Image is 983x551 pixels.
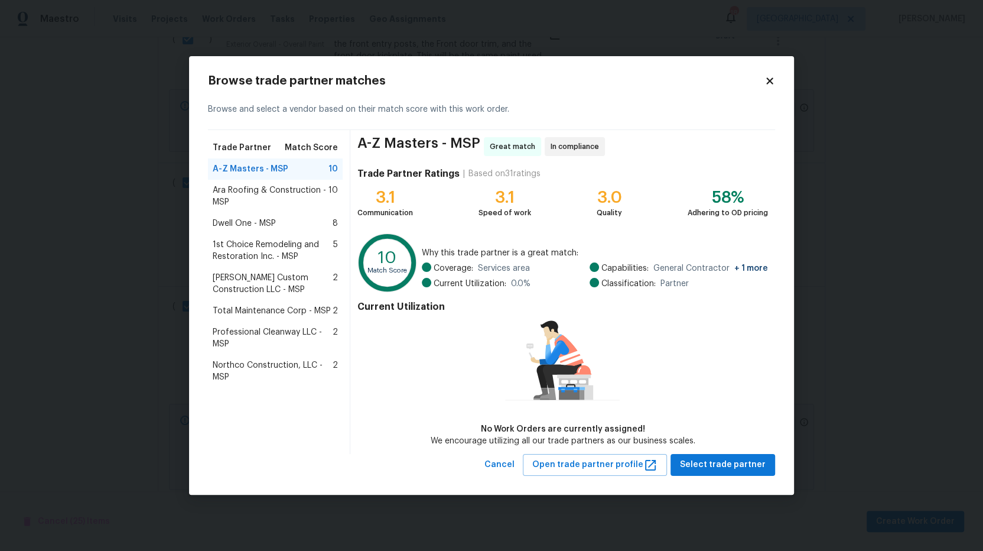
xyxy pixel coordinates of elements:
[357,168,460,180] h4: Trade Partner Ratings
[285,142,338,154] span: Match Score
[479,192,531,203] div: 3.1
[484,458,515,472] span: Cancel
[213,326,333,350] span: Professional Cleanway LLC - MSP
[333,359,338,383] span: 2
[422,247,768,259] span: Why this trade partner is a great match:
[213,184,328,208] span: Ara Roofing & Construction - MSP
[597,207,622,219] div: Quality
[213,142,271,154] span: Trade Partner
[333,272,338,296] span: 2
[213,272,333,296] span: [PERSON_NAME] Custom Construction LLC - MSP
[213,218,276,229] span: Dwell One - MSP
[479,207,531,219] div: Speed of work
[430,435,695,447] div: We encourage utilizing all our trade partners as our business scales.
[357,301,768,313] h4: Current Utilization
[532,458,657,472] span: Open trade partner profile
[213,163,288,175] span: A-Z Masters - MSP
[333,305,338,317] span: 2
[434,278,506,290] span: Current Utilization:
[601,278,656,290] span: Classification:
[468,168,541,180] div: Based on 31 ratings
[688,192,768,203] div: 58%
[213,359,333,383] span: Northco Construction, LLC - MSP
[597,192,622,203] div: 3.0
[378,249,396,266] text: 10
[213,239,333,262] span: 1st Choice Remodeling and Restoration Inc. - MSP
[734,264,768,273] span: + 1 more
[367,268,407,274] text: Match Score
[490,141,540,153] span: Great match
[333,218,338,229] span: 8
[670,454,775,476] button: Select trade partner
[208,89,775,130] div: Browse and select a vendor based on their match score with this work order.
[601,262,649,274] span: Capabilities:
[430,423,695,435] div: No Work Orders are currently assigned!
[333,239,338,262] span: 5
[551,141,604,153] span: In compliance
[333,326,338,350] span: 2
[511,278,530,290] span: 0.0 %
[357,207,413,219] div: Communication
[328,163,338,175] span: 10
[680,458,766,472] span: Select trade partner
[213,305,331,317] span: Total Maintenance Corp - MSP
[660,278,689,290] span: Partner
[478,262,530,274] span: Services area
[208,75,764,87] h2: Browse trade partner matches
[460,168,468,180] div: |
[328,184,338,208] span: 10
[653,262,768,274] span: General Contractor
[357,192,413,203] div: 3.1
[688,207,768,219] div: Adhering to OD pricing
[480,454,519,476] button: Cancel
[523,454,667,476] button: Open trade partner profile
[434,262,473,274] span: Coverage:
[357,137,480,156] span: A-Z Masters - MSP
